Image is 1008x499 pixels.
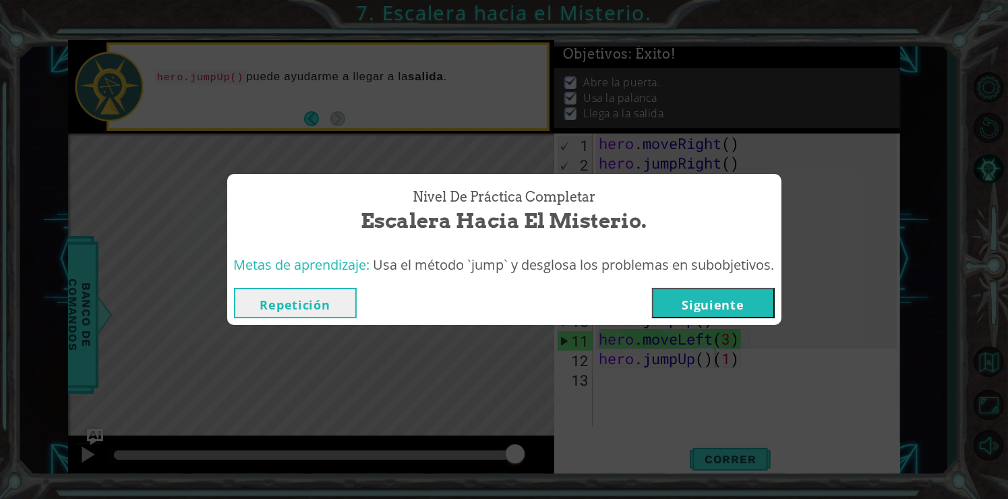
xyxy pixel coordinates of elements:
[652,288,775,318] button: Siguiente
[234,256,370,274] span: Metas de aprendizaje:
[413,187,595,207] span: Nivel de Práctica Completar
[374,256,775,274] span: Usa el método `jump` y desglosa los problemas en subobjetivos.
[234,288,357,318] button: Repetición
[361,206,647,235] span: Escalera hacia el Misterio.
